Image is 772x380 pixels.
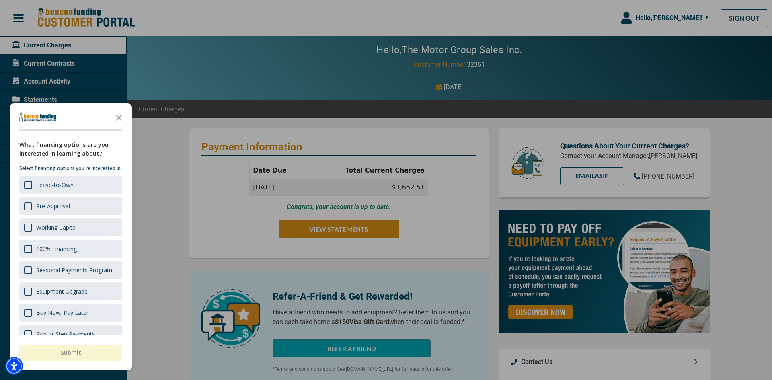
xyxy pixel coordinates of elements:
div: What financing options are you interested in learning about? [19,140,122,158]
div: Lease-to-Own [36,181,74,189]
div: Seasonal Payments Program [36,266,112,274]
div: Working Capital [19,218,122,236]
div: Accessibility Menu [5,357,23,375]
div: Equipment Upgrade [36,288,88,295]
div: Pre-Approval [19,197,122,215]
img: Company logo [19,112,57,122]
div: 100% Financing [36,245,77,253]
div: Pre-Approval [36,202,70,210]
div: Buy Now, Pay Later [19,304,122,322]
div: Equipment Upgrade [19,282,122,300]
p: Select financing options you're interested in [19,164,122,173]
div: Seasonal Payments Program [19,261,122,279]
div: Working Capital [36,224,77,231]
button: Close the survey [111,109,127,125]
button: Submit [19,345,122,361]
div: 100% Financing [19,240,122,258]
div: Skip or Step Payments [36,330,95,338]
div: Survey [10,103,132,370]
div: Buy Now, Pay Later [36,309,88,316]
div: Lease-to-Own [19,176,122,194]
div: Skip or Step Payments [19,325,122,343]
